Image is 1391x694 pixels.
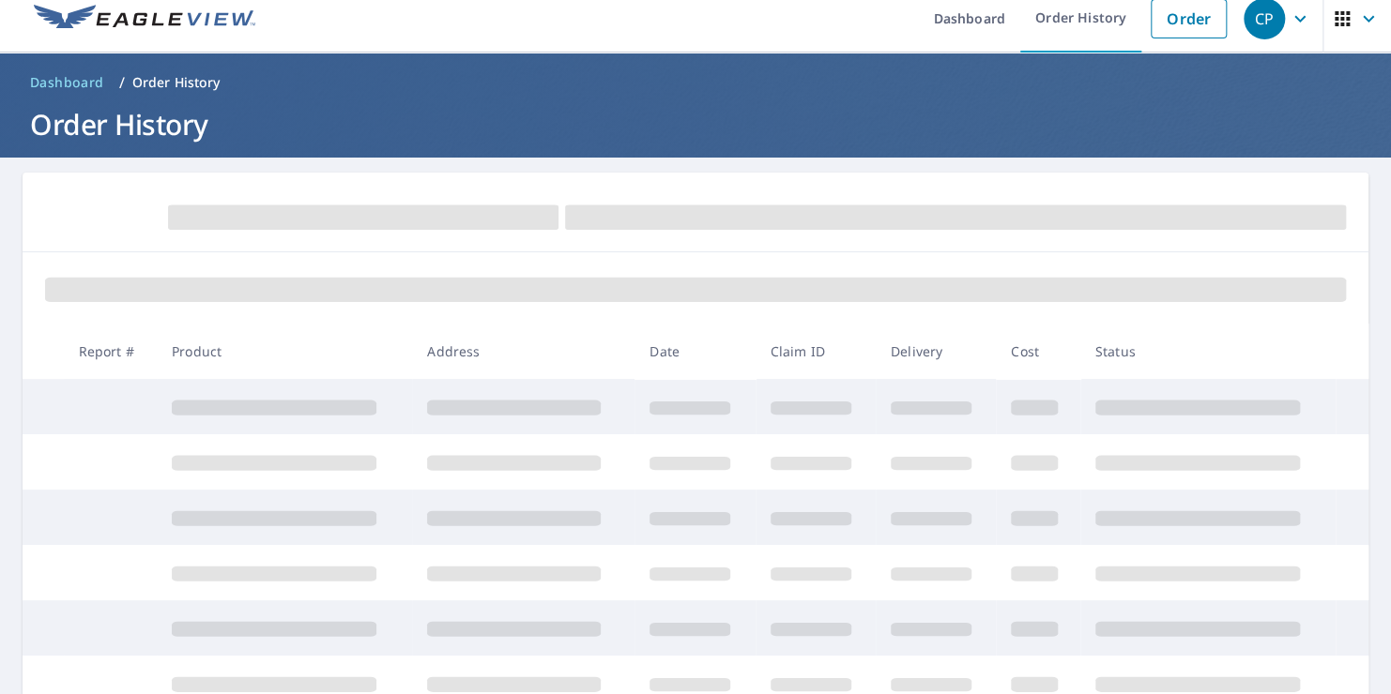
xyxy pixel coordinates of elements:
[23,105,1368,143] h1: Order History
[634,324,755,379] th: Date
[412,324,634,379] th: Address
[23,68,112,98] a: Dashboard
[756,324,876,379] th: Claim ID
[64,324,157,379] th: Report #
[119,71,125,94] li: /
[157,324,412,379] th: Product
[132,73,221,92] p: Order History
[996,324,1079,379] th: Cost
[1080,324,1336,379] th: Status
[23,68,1368,98] nav: breadcrumb
[876,324,996,379] th: Delivery
[30,73,104,92] span: Dashboard
[34,5,255,33] img: EV Logo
